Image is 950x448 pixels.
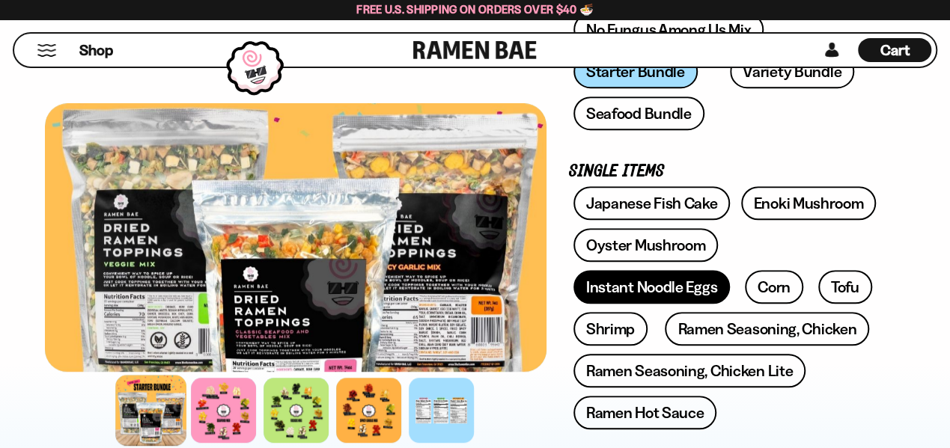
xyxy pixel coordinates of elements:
[573,186,731,220] a: Japanese Fish Cake
[573,270,730,304] a: Instant Noodle Eggs
[573,312,648,346] a: Shrimp
[79,40,113,61] span: Shop
[818,270,872,304] a: Tofu
[356,2,594,16] span: Free U.S. Shipping on Orders over $40 🍜
[573,228,719,262] a: Oyster Mushroom
[880,41,910,59] span: Cart
[573,354,806,387] a: Ramen Seasoning, Chicken Lite
[37,44,57,57] button: Mobile Menu Trigger
[741,186,877,220] a: Enoki Mushroom
[745,270,803,304] a: Corn
[665,312,869,346] a: Ramen Seasoning, Chicken
[79,38,113,62] a: Shop
[569,165,883,179] p: Single Items
[858,34,931,67] div: Cart
[573,96,704,130] a: Seafood Bundle
[573,396,717,429] a: Ramen Hot Sauce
